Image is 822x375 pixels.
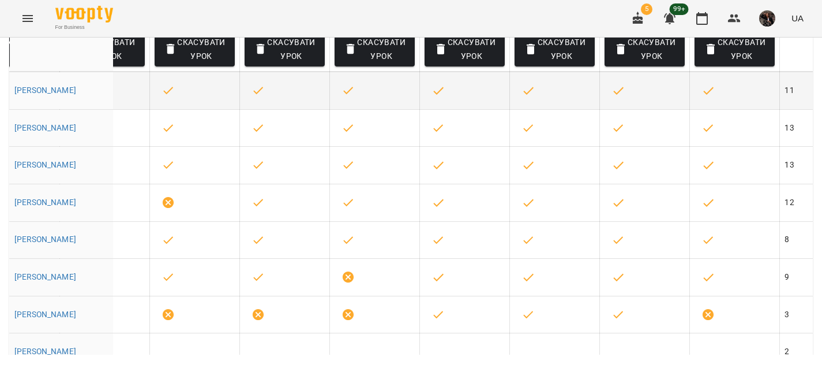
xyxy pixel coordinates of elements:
[524,35,585,63] span: Скасувати Урок
[14,310,76,319] a: [PERSON_NAME]
[14,86,76,95] a: [PERSON_NAME]
[425,32,505,66] button: Скасувати Урок
[791,12,804,24] span: UA
[641,3,652,15] span: 5
[434,35,496,63] span: Скасувати Урок
[780,221,821,259] td: 8
[780,72,821,110] td: 11
[670,3,689,15] span: 99+
[344,35,406,63] span: Скасувати Урок
[254,35,316,63] span: Скасувати Урок
[614,35,675,63] span: Скасувати Урок
[780,184,821,221] td: 12
[14,123,76,132] a: [PERSON_NAME]
[14,198,76,207] a: [PERSON_NAME]
[515,32,595,66] button: Скасувати Урок
[605,32,685,66] button: Скасувати Урок
[780,333,821,371] td: 2
[55,24,113,31] span: For Business
[164,35,226,63] span: Скасувати Урок
[14,5,42,32] button: Menu
[14,235,76,244] a: [PERSON_NAME]
[155,32,235,66] button: Скасувати Урок
[780,296,821,333] td: 3
[335,32,415,66] button: Скасувати Урок
[14,347,76,356] a: [PERSON_NAME]
[780,109,821,147] td: 13
[55,6,113,23] img: Voopty Logo
[14,272,76,281] a: [PERSON_NAME]
[787,8,808,29] button: UA
[695,32,775,66] button: Скасувати Урок
[704,35,765,63] span: Скасувати Урок
[14,160,76,169] a: [PERSON_NAME]
[245,32,325,66] button: Скасувати Урок
[780,259,821,296] td: 9
[759,10,775,27] img: 8463428bc87f36892c86bf66b209d685.jpg
[780,147,821,184] td: 13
